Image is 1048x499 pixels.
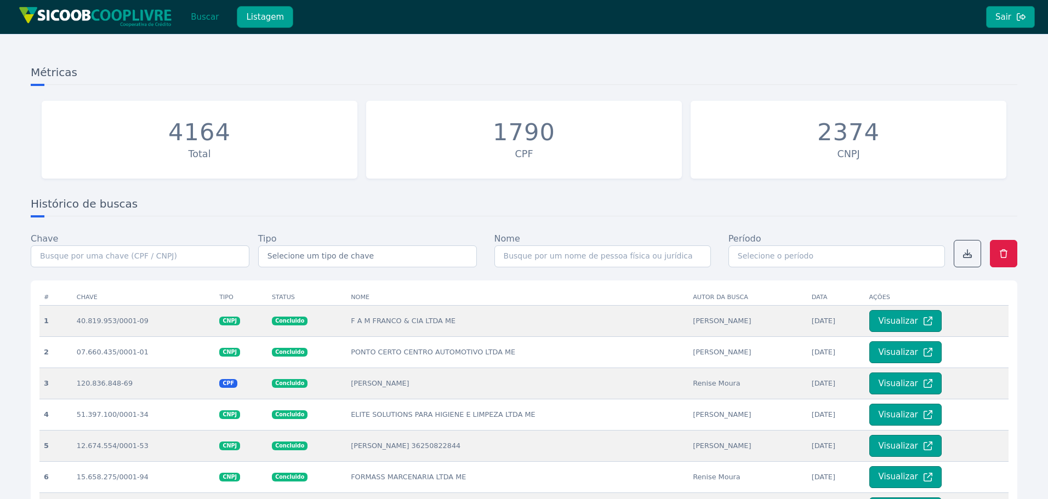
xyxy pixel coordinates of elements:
span: Concluido [272,379,307,388]
td: [PERSON_NAME] 36250822844 [346,430,688,461]
label: Chave [31,232,58,245]
div: 2374 [817,118,880,147]
button: Visualizar [869,435,942,457]
span: CPF [219,379,237,388]
th: Data [807,289,865,306]
td: 07.660.435/0001-01 [72,336,215,368]
input: Selecione o período [728,245,945,267]
th: Nome [346,289,688,306]
div: CPF [372,147,676,161]
button: Visualizar [869,404,942,426]
td: [DATE] [807,305,865,336]
td: [PERSON_NAME] [688,336,807,368]
label: Período [728,232,761,245]
td: [PERSON_NAME] [688,305,807,336]
th: Chave [72,289,215,306]
td: 51.397.100/0001-34 [72,399,215,430]
td: PONTO CERTO CENTRO AUTOMOTIVO LTDA ME [346,336,688,368]
span: CNPJ [219,441,240,450]
th: 1 [39,305,72,336]
td: F A M FRANCO & CIA LTDA ME [346,305,688,336]
th: Autor da busca [688,289,807,306]
td: [DATE] [807,430,865,461]
span: CNPJ [219,410,240,419]
h3: Histórico de buscas [31,196,1017,216]
img: img/sicoob_cooplivre.png [19,7,172,27]
td: [DATE] [807,336,865,368]
th: 6 [39,461,72,492]
span: Concluido [272,410,307,419]
input: Busque por um nome de pessoa física ou jurídica [494,245,711,267]
span: Concluido [272,348,307,357]
td: Renise Moura [688,368,807,399]
div: 4164 [168,118,231,147]
th: Status [267,289,346,306]
td: [PERSON_NAME] [346,368,688,399]
th: 3 [39,368,72,399]
td: [PERSON_NAME] [688,399,807,430]
label: Tipo [258,232,277,245]
th: Ações [865,289,1009,306]
td: 15.658.275/0001-94 [72,461,215,492]
th: 2 [39,336,72,368]
td: [DATE] [807,368,865,399]
button: Listagem [237,6,293,28]
span: CNPJ [219,348,240,357]
div: CNPJ [696,147,1001,161]
td: 120.836.848-69 [72,368,215,399]
th: # [39,289,72,306]
span: Concluido [272,317,307,325]
th: Tipo [215,289,267,306]
button: Visualizar [869,466,942,488]
span: Concluido [272,441,307,450]
span: Concluido [272,473,307,481]
th: 5 [39,430,72,461]
span: CNPJ [219,473,240,481]
td: [DATE] [807,461,865,492]
div: 1790 [493,118,555,147]
td: 40.819.953/0001-09 [72,305,215,336]
td: [PERSON_NAME] [688,430,807,461]
button: Visualizar [869,372,942,394]
h3: Métricas [31,65,1017,85]
label: Nome [494,232,520,245]
td: 12.674.554/0001-53 [72,430,215,461]
div: Total [47,147,352,161]
button: Visualizar [869,310,942,332]
th: 4 [39,399,72,430]
button: Visualizar [869,341,942,363]
button: Sair [986,6,1035,28]
td: Renise Moura [688,461,807,492]
button: Buscar [181,6,228,28]
input: Busque por uma chave (CPF / CNPJ) [31,245,249,267]
td: ELITE SOLUTIONS PARA HIGIENE E LIMPEZA LTDA ME [346,399,688,430]
span: CNPJ [219,317,240,325]
td: [DATE] [807,399,865,430]
td: FORMASS MARCENARIA LTDA ME [346,461,688,492]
